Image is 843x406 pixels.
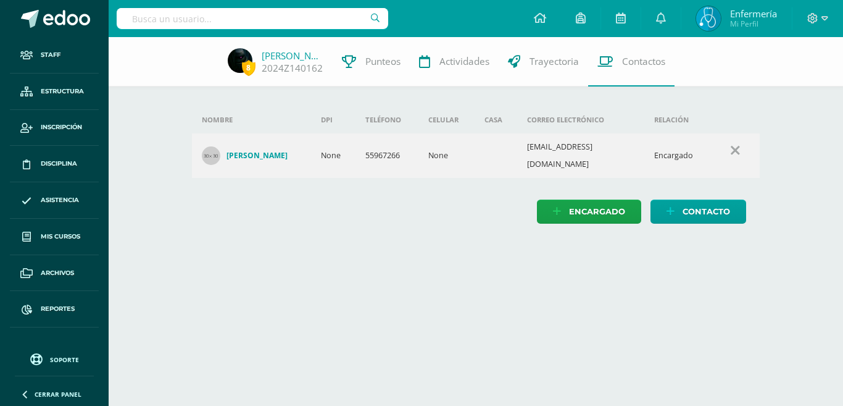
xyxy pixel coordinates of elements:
[228,48,252,73] img: ea2c9f684ff9e42fb51035a1b57a2cbb.png
[41,232,80,242] span: Mis cursos
[365,55,401,68] span: Punteos
[418,133,475,178] td: None
[50,355,79,364] span: Soporte
[10,291,99,328] a: Reportes
[588,37,675,87] a: Contactos
[10,219,99,255] a: Mis cursos
[439,55,489,68] span: Actividades
[730,7,777,20] span: Enfermería
[355,106,418,133] th: Teléfono
[683,200,730,223] span: Contacto
[15,350,94,367] a: Soporte
[355,133,418,178] td: 55967266
[262,49,323,62] a: [PERSON_NAME]
[41,268,74,278] span: Archivos
[569,200,625,223] span: Encargado
[517,106,644,133] th: Correo electrónico
[41,50,60,60] span: Staff
[41,122,82,132] span: Inscripción
[529,55,579,68] span: Trayectoria
[650,200,746,224] a: Contacto
[117,8,388,29] input: Busca un usuario...
[202,146,220,165] img: 30x30
[311,133,355,178] td: None
[10,255,99,292] a: Archivos
[475,106,517,133] th: Casa
[242,60,255,75] span: 8
[41,195,79,205] span: Asistencia
[537,200,641,224] a: Encargado
[10,37,99,74] a: Staff
[517,133,644,178] td: [EMAIL_ADDRESS][DOMAIN_NAME]
[311,106,355,133] th: DPI
[202,146,301,165] a: [PERSON_NAME]
[35,390,81,399] span: Cerrar panel
[730,19,777,29] span: Mi Perfil
[644,106,710,133] th: Relación
[226,151,288,161] h4: [PERSON_NAME]
[499,37,588,87] a: Trayectoria
[41,304,75,314] span: Reportes
[410,37,499,87] a: Actividades
[10,110,99,146] a: Inscripción
[333,37,410,87] a: Punteos
[41,87,84,96] span: Estructura
[418,106,475,133] th: Celular
[696,6,721,31] img: aa4f30ea005d28cfb9f9341ec9462115.png
[192,106,311,133] th: Nombre
[644,133,710,178] td: Encargado
[41,159,77,169] span: Disciplina
[10,74,99,110] a: Estructura
[622,55,665,68] span: Contactos
[10,146,99,182] a: Disciplina
[262,62,323,75] a: 2024Z140162
[10,182,99,219] a: Asistencia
